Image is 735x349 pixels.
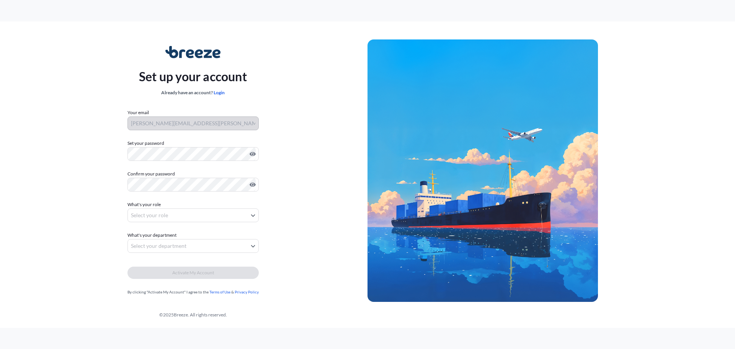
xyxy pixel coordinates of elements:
div: Already have an account? [139,89,247,97]
span: What's your role [127,201,161,208]
button: Select your role [127,208,259,222]
a: Terms of Use [209,290,230,294]
span: Select your role [131,211,168,219]
img: Ship illustration [367,39,598,301]
span: Select your department [131,242,186,250]
button: Activate My Account [127,267,259,279]
div: © 2025 Breeze. All rights reserved. [18,311,367,319]
span: What's your department [127,231,176,239]
span: Activate My Account [172,269,214,277]
a: Login [214,90,225,95]
div: By clicking "Activate My Account" I agree to the & [127,288,259,296]
label: Your email [127,109,149,116]
img: Breeze [165,46,221,58]
button: Show password [250,182,256,188]
label: Confirm your password [127,170,259,178]
button: Show password [250,151,256,157]
input: Your email address [127,116,259,130]
p: Set up your account [139,67,247,86]
button: Select your department [127,239,259,253]
label: Set your password [127,139,259,147]
a: Privacy Policy [235,290,259,294]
